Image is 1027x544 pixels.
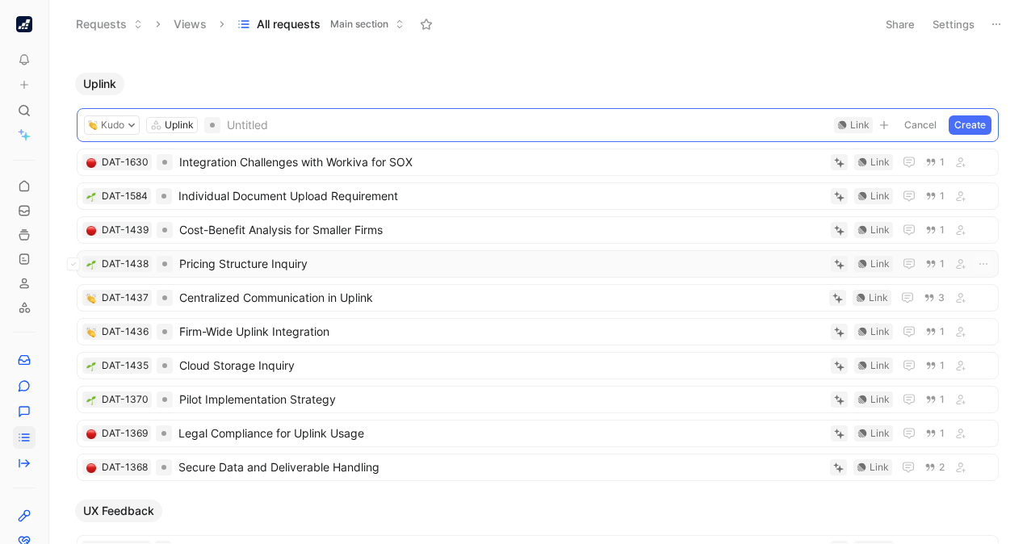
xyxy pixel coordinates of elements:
[102,391,149,408] div: DAT-1370
[83,76,116,92] span: Uplink
[69,73,1007,487] div: Uplink👏KudoUplinkUntitledLinkCancelCreate
[77,454,999,481] a: 🔴DAT-1368Secure Data and Deliverable HandlingLink2
[330,16,388,32] span: Main section
[922,357,948,375] button: 1
[13,13,36,36] button: Datasnipper
[86,362,96,371] img: 🌱
[77,386,999,413] a: 🌱DAT-1370Pilot Implementation StrategyLink1
[940,327,945,337] span: 1
[922,153,948,171] button: 1
[940,157,945,167] span: 1
[940,429,945,438] span: 1
[86,260,96,270] img: 🌱
[179,153,824,172] span: Integration Challenges with Workiva for SOX
[102,290,149,306] div: DAT-1437
[77,182,999,210] a: 🌱DAT-1584Individual Document Upload RequirementLink1
[77,420,999,447] a: 🔴DAT-1369Legal Compliance for Uplink UsageLink1
[77,216,999,244] a: 🔴DAT-1439Cost-Benefit Analysis for Smaller FirmsLink1
[922,391,948,408] button: 1
[922,187,948,205] button: 1
[86,292,97,303] button: 👏
[938,293,945,303] span: 3
[257,16,321,32] span: All requests
[940,395,945,404] span: 1
[102,459,148,475] div: DAT-1368
[165,117,194,133] div: Uplink
[870,256,890,272] div: Link
[870,358,890,374] div: Link
[102,324,149,340] div: DAT-1436
[922,323,948,341] button: 1
[940,259,945,269] span: 1
[925,13,982,36] button: Settings
[920,289,948,307] button: 3
[86,258,97,270] button: 🌱
[939,462,945,472] span: 2
[77,352,999,379] a: 🌱DAT-1435Cloud Storage InquiryLink1
[86,394,97,405] button: 🌱
[870,425,890,441] div: Link
[179,220,824,240] span: Cost-Benefit Analysis for Smaller Firms
[179,322,824,341] span: Firm-Wide Uplink Integration
[178,458,824,477] span: Secure Data and Deliverable Handling
[166,12,214,36] button: Views
[86,294,96,303] img: 👏
[86,326,97,337] button: 👏
[870,154,890,170] div: Link
[102,154,149,170] div: DAT-1630
[86,428,97,439] button: 🔴
[75,500,162,522] button: UX Feedback
[75,73,124,95] button: Uplink
[86,224,97,236] button: 🔴
[77,250,999,278] a: 🌱DAT-1438Pricing Structure InquiryLink1
[870,222,890,238] div: Link
[88,120,98,130] img: 👏
[179,288,823,308] span: Centralized Communication in Uplink
[870,188,890,204] div: Link
[77,318,999,345] a: 👏DAT-1436Firm-Wide Uplink IntegrationLink1
[86,429,96,439] img: 🔴
[940,225,945,235] span: 1
[86,395,96,405] img: 🌱
[86,226,96,236] img: 🔴
[102,222,149,238] div: DAT-1439
[921,458,948,476] button: 2
[870,391,890,408] div: Link
[86,328,96,337] img: 👏
[86,190,97,202] button: 🌱
[86,462,97,473] button: 🔴
[102,358,149,374] div: DAT-1435
[899,115,942,135] button: Cancel
[77,149,999,176] a: 🔴DAT-1630Integration Challenges with Workiva for SOXLink1
[179,254,824,274] span: Pricing Structure Inquiry
[850,117,870,133] div: Link
[179,390,824,409] span: Pilot Implementation Strategy
[102,188,148,204] div: DAT-1584
[940,191,945,201] span: 1
[940,361,945,370] span: 1
[77,284,999,312] a: 👏DAT-1437Centralized Communication in UplinkLink3
[922,255,948,273] button: 1
[86,158,96,168] img: 🔴
[922,221,948,239] button: 1
[178,186,824,206] span: Individual Document Upload Requirement
[86,360,97,371] button: 🌱
[69,12,150,36] button: Requests
[878,13,922,36] button: Share
[84,115,140,135] button: 👏Kudo
[102,256,149,272] div: DAT-1438
[870,459,889,475] div: Link
[870,324,890,340] div: Link
[179,356,824,375] span: Cloud Storage Inquiry
[86,157,97,168] button: 🔴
